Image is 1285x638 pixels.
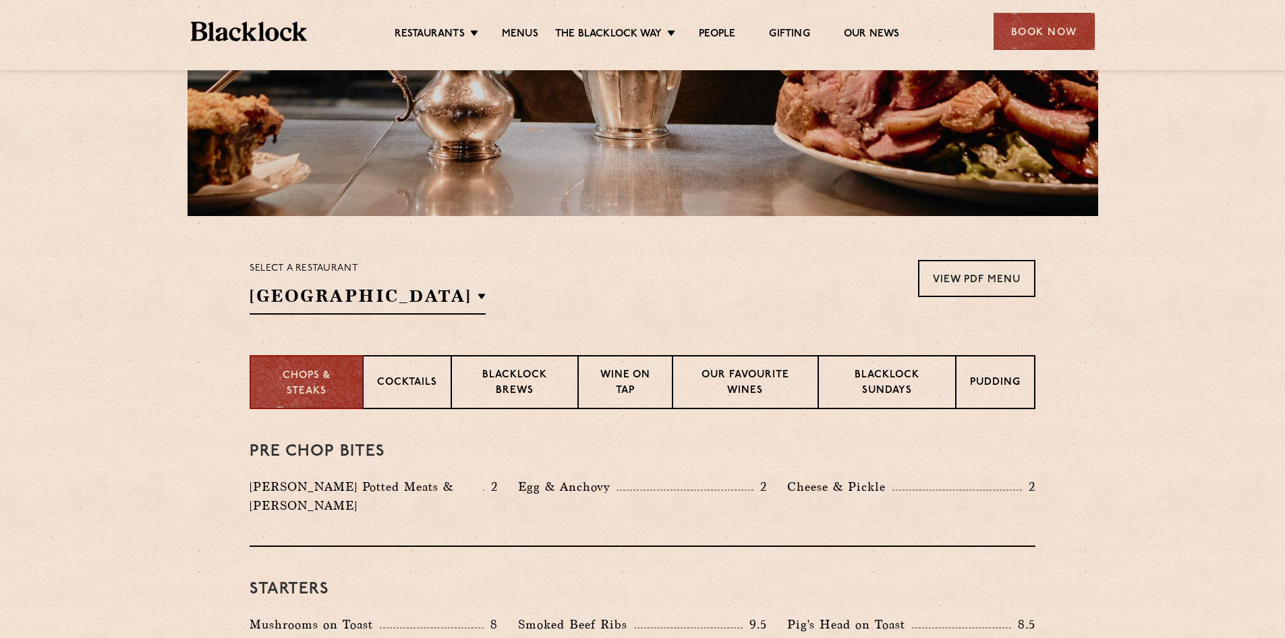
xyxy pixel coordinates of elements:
[592,368,658,400] p: Wine on Tap
[518,615,634,634] p: Smoked Beef Ribs
[832,368,942,400] p: Blacklock Sundays
[484,616,498,633] p: 8
[250,477,483,515] p: [PERSON_NAME] Potted Meats & [PERSON_NAME]
[687,368,803,400] p: Our favourite wines
[395,28,465,43] a: Restaurants
[250,581,1035,598] h3: Starters
[465,368,564,400] p: Blacklock Brews
[970,375,1021,392] p: Pudding
[377,375,437,392] p: Cocktails
[264,369,349,399] p: Chops & Steaks
[250,284,486,315] h2: [GEOGRAPHIC_DATA]
[250,260,486,277] p: Select a restaurant
[918,260,1035,297] a: View PDF Menu
[250,615,380,634] p: Mushrooms on Toast
[994,13,1095,50] div: Book Now
[502,28,538,43] a: Menus
[699,28,735,43] a: People
[555,28,662,43] a: The Blacklock Way
[787,615,912,634] p: Pig's Head on Toast
[753,478,767,496] p: 2
[1011,616,1035,633] p: 8.5
[769,28,809,43] a: Gifting
[518,477,617,496] p: Egg & Anchovy
[787,477,892,496] p: Cheese & Pickle
[1022,478,1035,496] p: 2
[191,22,308,41] img: BL_Textured_Logo-footer-cropped.svg
[844,28,900,43] a: Our News
[743,616,767,633] p: 9.5
[484,478,498,496] p: 2
[250,443,1035,460] h3: Pre Chop Bites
